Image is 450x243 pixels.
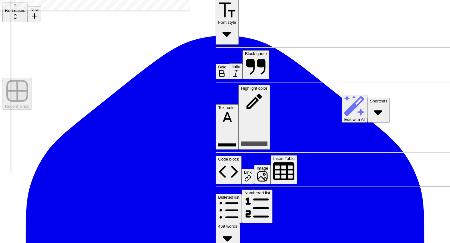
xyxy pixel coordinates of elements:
[344,117,365,121] span: Edit with AI
[218,20,236,25] span: Font style
[238,85,270,149] button: Highlight color
[216,64,229,80] button: Bold
[218,157,239,161] span: Code block
[242,169,254,184] button: Link
[244,191,270,195] span: Numbered list
[367,97,390,122] button: Shortcuts
[273,156,295,161] span: Insert Table
[5,8,25,13] span: Re-Leased
[218,65,227,69] span: Bold
[216,156,242,184] button: Code block
[271,155,297,184] button: Insert Table
[254,165,271,184] button: Image
[229,63,242,79] button: Italic
[28,6,41,22] button: New
[242,50,269,80] button: Block quote
[218,224,237,229] span: 469 words
[242,190,272,223] button: Numbered list
[2,2,28,22] button: Workspace: Re-Leased
[370,98,387,103] span: Shortcuts
[241,86,267,91] span: Highlight color
[216,104,238,150] button: Text color
[244,170,252,175] span: Link
[218,105,236,110] span: Text color
[216,194,242,223] button: Bulleted list
[232,64,240,69] span: Italic
[257,166,268,171] span: Image
[218,195,239,200] span: Bulleted list
[245,51,267,56] span: Block quote
[342,95,367,123] button: Edit with AI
